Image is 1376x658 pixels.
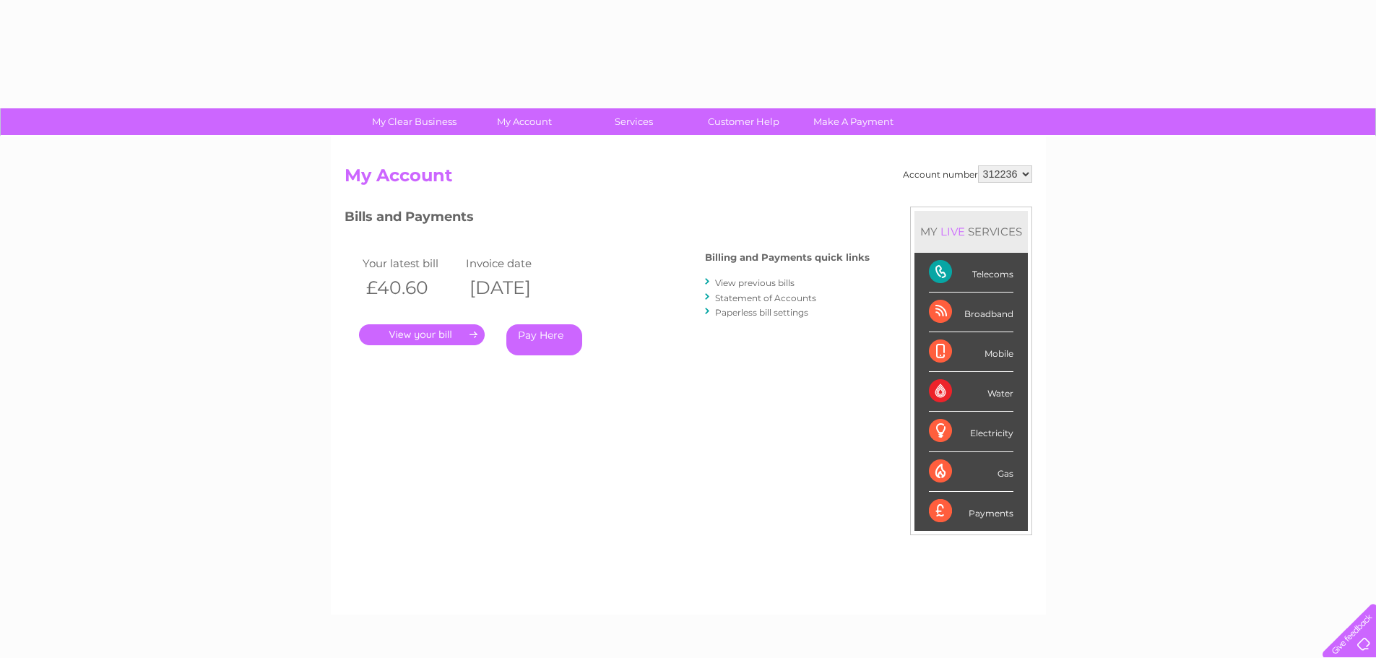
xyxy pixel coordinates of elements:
div: Payments [929,492,1013,531]
div: Electricity [929,412,1013,451]
a: Paperless bill settings [715,307,808,318]
th: [DATE] [462,273,566,303]
div: Account number [903,165,1032,183]
a: My Clear Business [355,108,474,135]
div: Gas [929,452,1013,492]
h2: My Account [345,165,1032,193]
a: Customer Help [684,108,803,135]
th: £40.60 [359,273,463,303]
div: Broadband [929,293,1013,332]
a: View previous bills [715,277,795,288]
td: Your latest bill [359,254,463,273]
a: Statement of Accounts [715,293,816,303]
div: MY SERVICES [914,211,1028,252]
a: . [359,324,485,345]
td: Invoice date [462,254,566,273]
a: Pay Here [506,324,582,355]
a: My Account [464,108,584,135]
div: Mobile [929,332,1013,372]
a: Make A Payment [794,108,913,135]
h3: Bills and Payments [345,207,870,232]
a: Services [574,108,693,135]
div: Water [929,372,1013,412]
div: Telecoms [929,253,1013,293]
div: LIVE [938,225,968,238]
h4: Billing and Payments quick links [705,252,870,263]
